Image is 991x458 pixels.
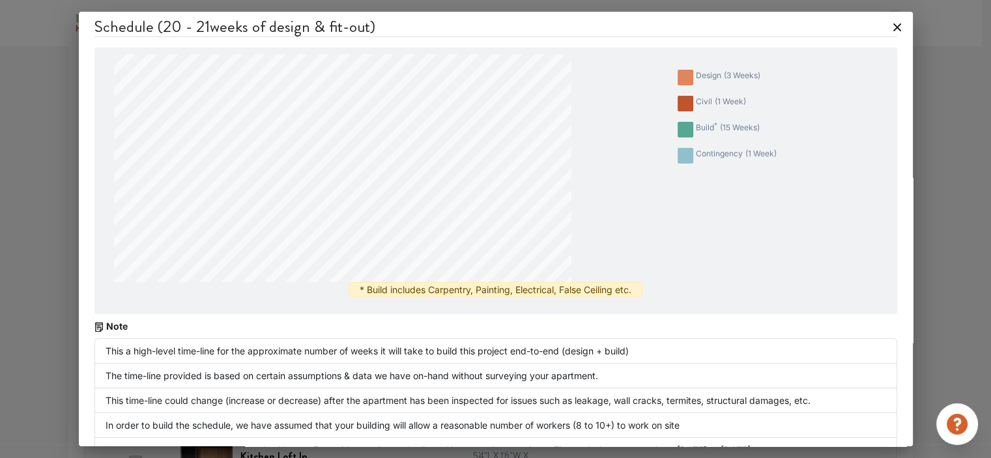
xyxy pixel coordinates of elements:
[696,96,746,111] div: civil
[745,149,777,158] span: ( 1 week )
[724,70,760,80] span: ( 3 weeks )
[696,148,777,164] div: contingency
[696,122,760,137] div: build
[94,338,897,364] li: This a high-level time-line for the approximate number of weeks it will take to build this projec...
[94,17,897,37] h4: Schedule ( 20 - 21 weeks of design & fit-out)
[349,282,642,297] div: * Build includes Carpentry, Painting, Electrical, False Ceiling etc.
[94,388,897,413] li: This time-line could change (increase or decrease) after the apartment has been inspected for iss...
[715,96,746,106] span: ( 1 week )
[720,122,760,132] span: ( 15 weeks )
[94,364,897,388] li: The time-line provided is based on certain assumptions & data we have on-hand without surveying y...
[106,321,128,332] span: Note
[696,70,760,85] div: design
[94,413,897,438] li: In order to build the schedule, we have assumed that your building will allow a reasonable number...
